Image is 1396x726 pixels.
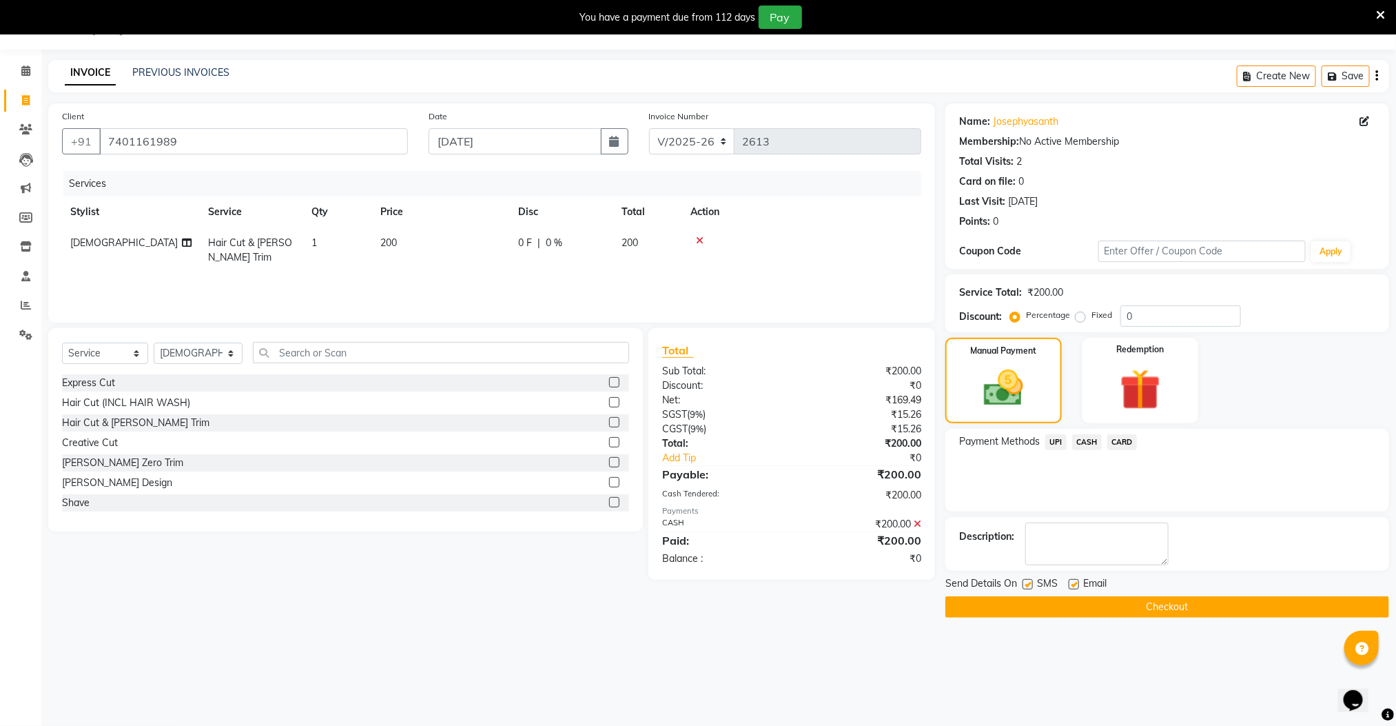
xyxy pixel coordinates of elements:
div: Membership: [959,134,1019,149]
div: ₹0 [815,451,932,465]
div: Cash Tendered: [652,488,792,503]
div: Hair Cut & [PERSON_NAME] Trim [62,416,209,430]
button: Save [1322,65,1370,87]
input: Enter Offer / Coupon Code [1098,241,1306,262]
div: Name: [959,114,990,129]
span: Email [1083,576,1107,594]
div: ₹200.00 [1027,285,1063,300]
label: Manual Payment [971,345,1037,357]
input: Search or Scan [253,342,630,363]
div: Payable: [652,466,792,483]
div: ₹200.00 [792,466,932,483]
div: Creative Cut [62,436,118,450]
div: Discount: [652,379,792,393]
span: Hair Cut & [PERSON_NAME] Trim [208,236,292,263]
div: Card on file: [959,174,1016,189]
th: Stylist [62,196,200,228]
a: Josephyasanth [993,114,1058,129]
span: 1 [311,236,317,249]
a: Add Tip [652,451,815,465]
div: Total Visits: [959,154,1014,169]
div: ₹200.00 [792,532,932,549]
div: ₹0 [792,552,932,566]
span: Total [662,343,694,358]
div: Express Cut [62,376,115,390]
span: | [537,236,540,250]
div: 0 [993,214,998,229]
th: Service [200,196,303,228]
label: Client [62,110,84,123]
label: Invoice Number [649,110,709,123]
div: Sub Total: [652,364,792,379]
img: _gift.svg [1107,364,1173,415]
div: 0 [1018,174,1024,189]
button: +91 [62,128,101,154]
span: UPI [1045,434,1067,450]
div: ( ) [652,422,792,436]
th: Qty [303,196,372,228]
div: Hair Cut (INCL HAIR WASH) [62,396,190,410]
span: SMS [1037,576,1058,594]
div: ₹15.26 [792,422,932,436]
label: Percentage [1026,309,1070,321]
img: _cash.svg [972,365,1036,411]
div: [DATE] [1008,194,1038,209]
button: Apply [1311,241,1351,262]
div: ₹169.49 [792,393,932,407]
div: Points: [959,214,990,229]
th: Total [613,196,682,228]
div: ₹200.00 [792,517,932,532]
div: Net: [652,393,792,407]
div: [PERSON_NAME] Design [62,476,172,490]
label: Fixed [1091,309,1112,321]
div: ₹200.00 [792,488,932,503]
label: Redemption [1116,343,1164,356]
span: [DEMOGRAPHIC_DATA] [70,236,178,249]
div: Last Visit: [959,194,1005,209]
div: ₹15.26 [792,407,932,422]
div: You have a payment due from 112 days [580,10,756,25]
span: CARD [1107,434,1137,450]
div: ₹0 [792,379,932,393]
a: INVOICE [65,61,116,85]
iframe: chat widget [1338,671,1382,712]
span: Send Details On [945,576,1017,594]
span: 9% [690,423,704,434]
div: ₹200.00 [792,436,932,451]
th: Price [372,196,510,228]
div: Service Total: [959,285,1022,300]
div: Discount: [959,310,1002,324]
div: Payments [662,505,921,517]
div: ₹200.00 [792,364,932,379]
a: PREVIOUS INVOICES [132,66,229,79]
button: Checkout [945,596,1389,618]
th: Action [682,196,921,228]
span: 200 [380,236,397,249]
button: Create New [1237,65,1316,87]
div: Shave [62,496,90,510]
button: Pay [759,6,802,29]
span: Payment Methods [959,434,1040,449]
div: Coupon Code [959,244,1098,259]
input: Search by Name/Mobile/Email/Code [99,128,408,154]
div: Paid: [652,532,792,549]
span: SGST [662,408,687,421]
span: CGST [662,423,688,435]
div: 2 [1016,154,1022,169]
div: ( ) [652,407,792,422]
span: CASH [1072,434,1102,450]
span: 9% [690,409,703,420]
span: 0 % [546,236,562,250]
th: Disc [510,196,613,228]
label: Date [429,110,447,123]
div: Balance : [652,552,792,566]
div: Services [63,171,932,196]
div: Total: [652,436,792,451]
div: CASH [652,517,792,532]
div: [PERSON_NAME] Zero Trim [62,456,183,470]
div: No Active Membership [959,134,1375,149]
div: Description: [959,530,1014,544]
span: 200 [622,236,638,249]
span: 0 F [518,236,532,250]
